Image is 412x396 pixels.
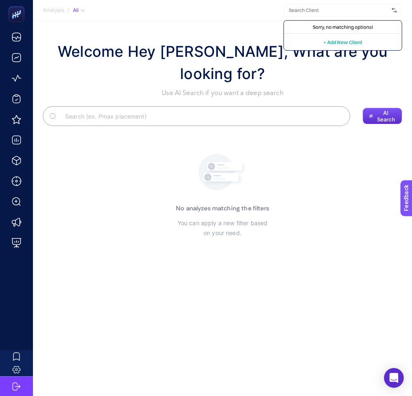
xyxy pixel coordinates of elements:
[363,108,402,124] button: AI Search
[384,368,404,388] div: Open Intercom Messenger
[43,40,402,85] h1: Welcome Hey [PERSON_NAME], What are you looking for?
[59,105,344,128] input: Search
[284,21,402,34] div: Sorry, no matching options!
[73,7,84,14] div: All
[377,109,396,123] span: AI Search
[323,39,362,45] span: + Add New Client
[289,7,389,14] input: Search Client
[323,37,362,47] button: + Add New Client
[68,7,70,13] span: /
[43,88,402,98] p: Use AI Search if you want a deep search
[43,7,64,14] span: Analysis
[392,6,397,14] img: svg%3e
[5,2,31,9] span: Feedback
